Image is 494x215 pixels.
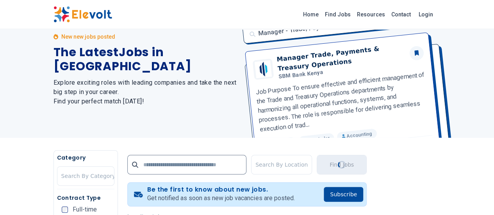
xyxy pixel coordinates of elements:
p: New new jobs posted [61,33,115,41]
button: Find JobsLoading... [317,155,367,174]
img: Elevolt [54,6,112,23]
a: Contact [388,8,414,21]
button: Subscribe [324,187,363,202]
h4: Be the first to know about new jobs. [147,186,294,194]
h5: Contract Type [57,194,114,202]
p: Get notified as soon as new job vacancies are posted. [147,194,294,203]
div: Loading... [337,160,347,170]
a: Login [414,7,438,22]
h5: Category [57,154,114,162]
h1: The Latest Jobs in [GEOGRAPHIC_DATA] [54,45,238,73]
a: Resources [354,8,388,21]
h2: Explore exciting roles with leading companies and take the next big step in your career. Find you... [54,78,238,106]
input: Full-time [62,206,68,213]
a: Find Jobs [322,8,354,21]
iframe: Chat Widget [455,178,494,215]
span: Full-time [73,206,97,213]
a: Home [300,8,322,21]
